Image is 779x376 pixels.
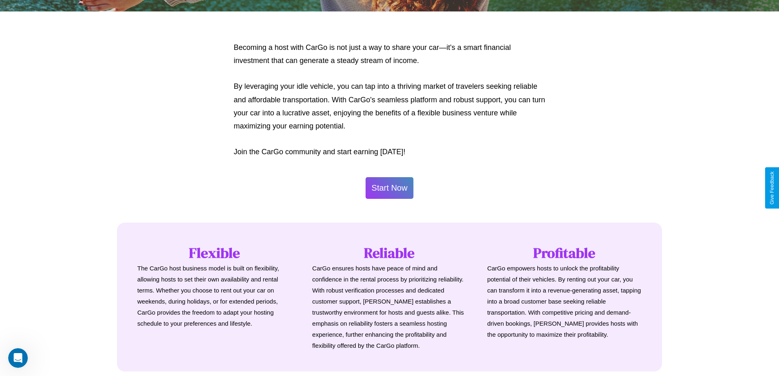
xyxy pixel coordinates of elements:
p: By leveraging your idle vehicle, you can tap into a thriving market of travelers seeking reliable... [234,80,546,133]
p: Becoming a host with CarGo is not just a way to share your car—it's a smart financial investment ... [234,41,546,68]
p: CarGo ensures hosts have peace of mind and confidence in the rental process by prioritizing relia... [312,263,467,351]
h1: Flexible [137,243,292,263]
p: Join the CarGo community and start earning [DATE]! [234,145,546,158]
p: CarGo empowers hosts to unlock the profitability potential of their vehicles. By renting out your... [487,263,642,340]
iframe: Intercom live chat [8,348,28,368]
h1: Profitable [487,243,642,263]
div: Give Feedback [769,171,775,205]
h1: Reliable [312,243,467,263]
button: Start Now [366,177,414,199]
p: The CarGo host business model is built on flexibility, allowing hosts to set their own availabili... [137,263,292,329]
